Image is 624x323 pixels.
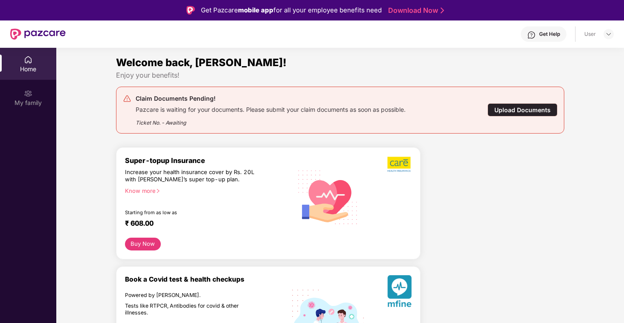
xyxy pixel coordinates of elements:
img: svg+xml;base64,PHN2ZyB4bWxucz0iaHR0cDovL3d3dy53My5vcmcvMjAwMC9zdmciIHhtbG5zOnhsaW5rPSJodHRwOi8vd3... [387,275,412,311]
div: Enjoy your benefits! [116,71,564,80]
span: Welcome back, [PERSON_NAME]! [116,56,287,69]
div: Super-topup Insurance [125,156,292,165]
img: svg+xml;base64,PHN2ZyBpZD0iSGVscC0zMngzMiIgeG1sbnM9Imh0dHA6Ly93d3cudzMub3JnLzIwMDAvc3ZnIiB3aWR0aD... [527,31,536,39]
div: Book a Covid test & health checkups [125,275,292,283]
img: svg+xml;base64,PHN2ZyB4bWxucz0iaHR0cDovL3d3dy53My5vcmcvMjAwMC9zdmciIHhtbG5zOnhsaW5rPSJodHRwOi8vd3... [292,160,364,233]
div: Powered by [PERSON_NAME]. [125,292,255,299]
img: Logo [186,6,195,15]
strong: mobile app [238,6,273,14]
div: Starting from as low as [125,210,256,215]
img: svg+xml;base64,PHN2ZyB4bWxucz0iaHR0cDovL3d3dy53My5vcmcvMjAwMC9zdmciIHdpZHRoPSIyNCIgaGVpZ2h0PSIyNC... [123,94,131,103]
img: svg+xml;base64,PHN2ZyBpZD0iSG9tZSIgeG1sbnM9Imh0dHA6Ly93d3cudzMub3JnLzIwMDAvc3ZnIiB3aWR0aD0iMjAiIG... [24,55,32,64]
img: b5dec4f62d2307b9de63beb79f102df3.png [387,156,412,172]
div: Pazcare is waiting for your documents. Please submit your claim documents as soon as possible. [136,104,406,113]
div: Upload Documents [488,103,557,116]
img: New Pazcare Logo [10,29,66,40]
div: Ticket No. - Awaiting [136,113,406,127]
span: right [156,189,160,193]
button: Buy Now [125,238,160,250]
div: Tests like RTPCR, Antibodies for covid & other illnesses. [125,303,255,317]
div: Get Help [539,31,560,38]
div: Know more [125,187,287,193]
div: User [584,31,596,38]
img: svg+xml;base64,PHN2ZyBpZD0iRHJvcGRvd24tMzJ4MzIiIHhtbG5zPSJodHRwOi8vd3d3LnczLm9yZy8yMDAwL3N2ZyIgd2... [605,31,612,38]
div: Increase your health insurance cover by Rs. 20L with [PERSON_NAME]’s super top-up plan. [125,169,255,183]
img: Stroke [441,6,444,15]
div: Claim Documents Pending! [136,93,406,104]
div: ₹ 608.00 [125,219,284,229]
a: Download Now [388,6,441,15]
img: svg+xml;base64,PHN2ZyB3aWR0aD0iMjAiIGhlaWdodD0iMjAiIHZpZXdCb3g9IjAgMCAyMCAyMCIgZmlsbD0ibm9uZSIgeG... [24,89,32,98]
div: Get Pazcare for all your employee benefits need [201,5,382,15]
